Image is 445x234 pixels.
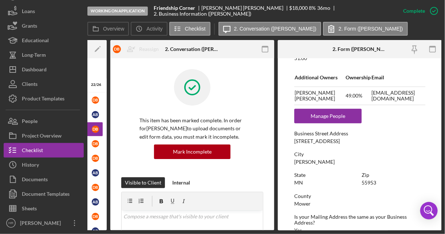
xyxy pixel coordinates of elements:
div: Project Overview [22,128,62,145]
button: DBReassign [109,42,166,56]
div: Zip [362,172,425,178]
div: Checklist [22,143,43,159]
a: Manage People [294,113,362,119]
div: Long-Term [22,48,46,64]
div: Complete [403,4,425,18]
button: Project Overview [4,128,84,143]
div: D B [92,155,99,162]
label: 2. Conversation ([PERSON_NAME]) [234,26,316,32]
button: Manage People [294,109,362,123]
div: D B [92,213,99,220]
div: Internal [172,177,190,188]
div: 2. Form ([PERSON_NAME]) [332,46,387,52]
button: Grants [4,19,84,33]
div: 55953 [362,180,376,186]
div: State [294,172,358,178]
div: Mower [294,201,311,207]
div: Product Templates [22,91,64,108]
td: [PERSON_NAME] [PERSON_NAME] [294,87,345,105]
div: Is your Mailing Address the same as your Business Address? [294,214,425,226]
button: People [4,114,84,128]
td: Email [371,68,425,87]
div: [PERSON_NAME] [18,216,66,232]
button: Product Templates [4,91,84,106]
button: Documents [4,172,84,187]
button: Sheets [4,201,84,216]
div: A B [92,111,99,118]
div: Manage People [298,109,358,123]
a: Clients [4,77,84,91]
div: Yes [294,227,302,233]
div: 2. Business Information ([PERSON_NAME]) [154,11,251,17]
div: Visible to Client [125,177,161,188]
div: Working on Application [87,7,148,16]
div: County [294,193,425,199]
label: Overview [103,26,124,32]
td: Additional Owners [294,68,345,87]
div: Dashboard [22,62,47,79]
button: 2. Form ([PERSON_NAME]) [323,22,408,36]
p: This item has been marked complete. In order for [PERSON_NAME] to upload documents or edit form d... [139,116,245,141]
div: MN [294,180,303,186]
button: History [4,158,84,172]
div: D B [92,184,99,191]
div: D B [92,96,99,104]
div: Clients [22,77,38,93]
td: [EMAIL_ADDRESS][DOMAIN_NAME] [371,87,425,105]
td: Ownership [345,68,371,87]
div: Documents [22,172,48,189]
label: Checklist [185,26,206,32]
div: Reassign [139,42,159,56]
div: Sheets [22,201,37,218]
button: Document Templates [4,187,84,201]
div: [PERSON_NAME] [PERSON_NAME] [201,5,290,11]
label: 2. Form ([PERSON_NAME]) [339,26,403,32]
div: Document Templates [22,187,70,203]
div: 51.00 [294,55,307,61]
div: Educational [22,33,49,49]
button: Activity [131,22,167,36]
div: Open Intercom Messenger [420,202,438,219]
label: Activity [146,26,162,32]
div: Grants [22,19,37,35]
button: Educational [4,33,84,48]
div: D B [92,126,99,133]
div: People [22,114,38,130]
div: 2. Conversation ([PERSON_NAME]) [165,46,220,52]
div: Business Street Address [294,131,425,136]
button: Loans [4,4,84,19]
div: D B [113,45,121,53]
button: Long-Term [4,48,84,62]
button: Checklist [4,143,84,158]
button: Checklist [169,22,210,36]
button: Internal [169,177,194,188]
button: Dashboard [4,62,84,77]
button: 2. Conversation ([PERSON_NAME]) [218,22,321,36]
div: Mark Incomplete [173,144,212,159]
button: Complete [396,4,441,18]
button: HR[PERSON_NAME] [4,216,84,230]
text: HR [8,221,13,225]
div: 8 % [309,5,316,11]
b: Friendship Corner [154,5,195,11]
span: $18,000 [290,5,308,11]
button: Mark Incomplete [154,144,231,159]
div: [PERSON_NAME] [294,159,335,165]
div: 22 / 26 [88,83,101,87]
div: A B [92,198,99,206]
div: D B [92,140,99,147]
div: Loans [22,4,35,20]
